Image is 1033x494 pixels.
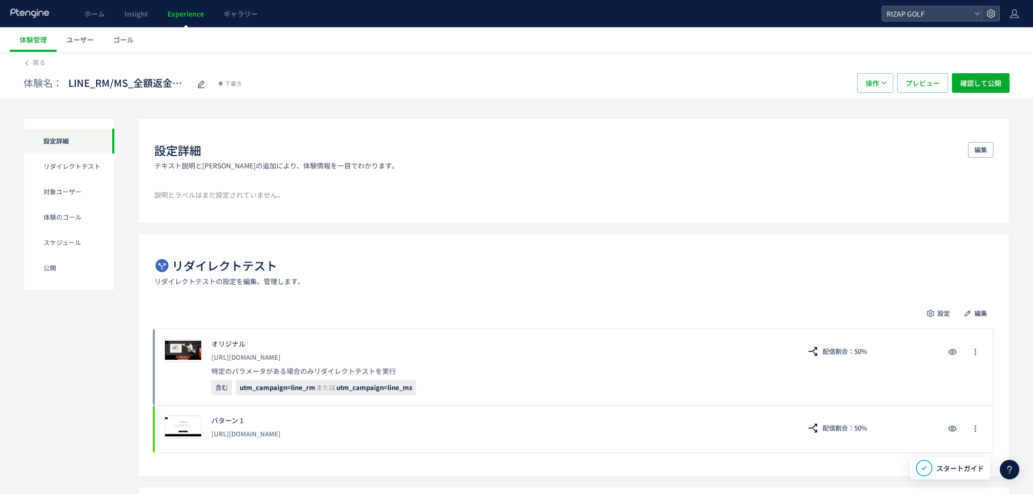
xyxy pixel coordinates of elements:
[801,344,873,359] button: 配信割合：50%
[211,339,791,349] div: オリジナル
[857,73,893,93] button: 操作
[154,142,201,159] h1: 設定詳細
[974,306,987,321] span: 編集
[23,76,62,90] span: 体験名：
[124,9,148,19] span: Insight
[958,306,993,321] button: 編集
[24,128,114,154] div: 設定詳細
[952,73,1010,93] button: 確認して公開
[24,205,114,230] div: 体験のゴール
[936,463,984,473] span: スタートガイド
[154,190,993,200] p: 説明とラベルはまだ設定されていません。
[866,73,879,93] span: 操作
[167,9,204,19] span: Experience
[801,420,873,436] button: 配信割合：50%
[84,9,105,19] span: ホーム
[24,255,114,281] div: 公開
[66,35,94,44] span: ユーザー
[968,142,993,158] button: 編集
[154,161,398,170] p: テキスト説明と[PERSON_NAME]の追加により、体験情報を一目でわかります。
[172,257,277,274] h1: リダイレクトテスト
[20,35,47,44] span: 体験管理
[24,179,114,205] div: 対象ユーザー
[236,380,416,395] span: utm_campaign=line_rmまたはutm_campaign=line_ms
[211,425,791,443] div: https://www.rizap-golf.jp/lp/r-01
[336,383,412,392] span: utm_campaign=line_ms
[211,349,791,366] div: https://www.rizap-golf.jp/lp/r-15
[113,35,134,44] span: ゴール
[225,79,242,88] span: 下書き
[154,276,304,286] p: リダイレクトテストの設定を編集、管理します。
[960,73,1001,93] span: 確認して公開
[823,420,867,436] span: 配信割合：50%
[884,6,971,21] span: RIZAP GOLF
[68,76,190,90] span: LINE_RM/MS_全額返金保証LP vs /r-15
[240,383,315,392] span: utm_campaign=line_rm
[974,142,987,158] span: 編集
[211,415,791,425] div: パターン 1
[316,383,335,392] span: または
[24,154,114,179] div: リダイレクトテスト
[906,73,940,93] span: プレビュー
[211,366,791,376] p: 特定のパラメータがある場合のみリダイレクトテストを実行
[224,9,258,19] span: ギャラリー
[823,344,867,359] span: 配信割合：50%
[33,58,45,67] span: 戻る
[897,73,948,93] button: プレビュー
[24,230,114,255] div: スケジュール​
[211,380,232,395] span: 含む
[937,306,950,321] span: 設定
[921,306,956,321] button: 設定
